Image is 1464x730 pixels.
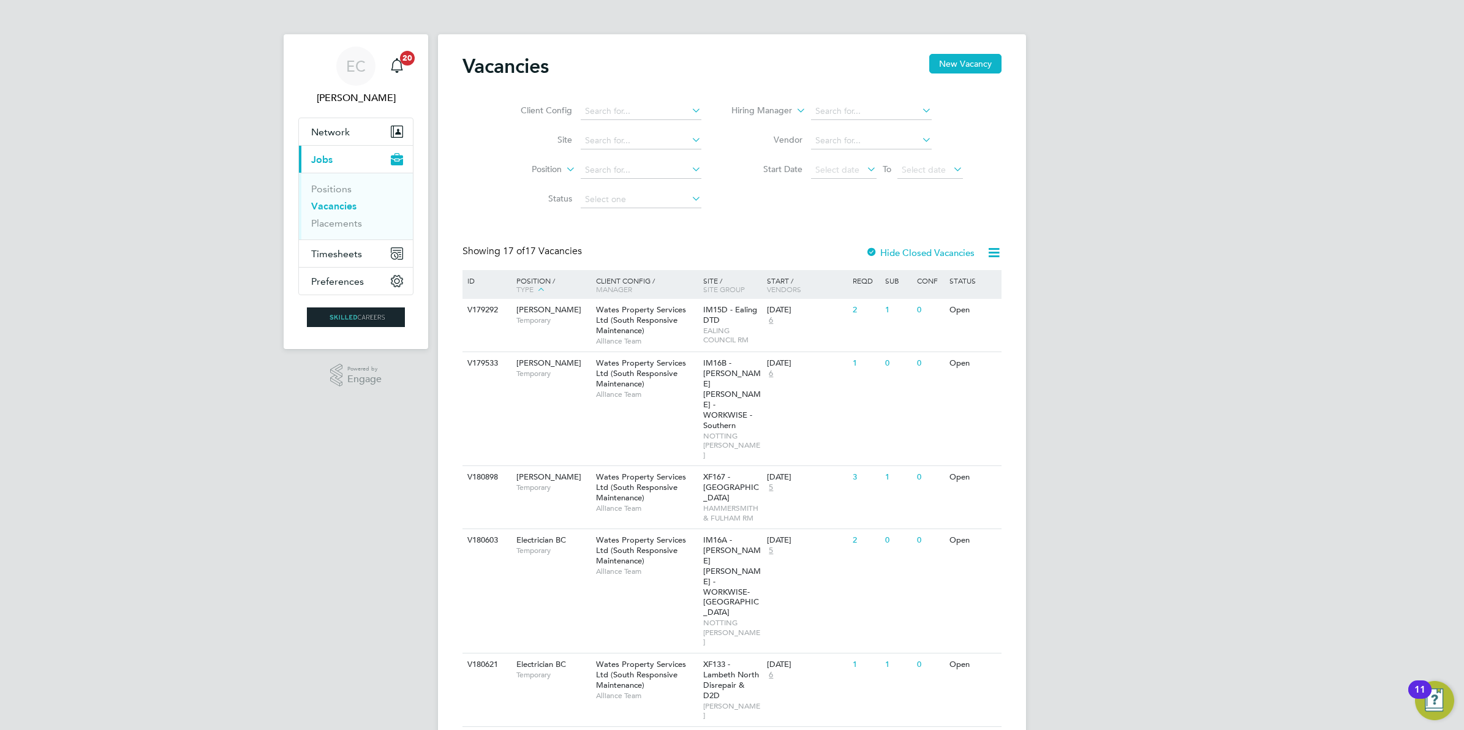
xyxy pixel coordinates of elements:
span: Temporary [516,546,590,555]
a: Placements [311,217,362,229]
span: [PERSON_NAME] [516,304,581,315]
label: Site [502,134,572,145]
div: Showing [462,245,584,258]
span: EALING COUNCIL RM [703,326,761,345]
div: V180898 [464,466,507,489]
div: [DATE] [767,358,847,369]
label: Client Config [502,105,572,116]
div: 0 [914,299,946,322]
div: 2 [850,529,881,552]
span: Alliance Team [596,566,697,576]
div: Start / [764,270,850,299]
div: Reqd [850,270,881,291]
div: V179292 [464,299,507,322]
a: 20 [385,47,409,86]
div: 3 [850,466,881,489]
div: Conf [914,270,946,291]
span: Manager [596,284,632,294]
span: Temporary [516,315,590,325]
span: [PERSON_NAME] [703,701,761,720]
span: NOTTING [PERSON_NAME] [703,431,761,460]
span: Ernie Crowe [298,91,413,105]
div: 0 [914,653,946,676]
div: 1 [882,653,914,676]
a: Positions [311,183,352,195]
span: Wates Property Services Ltd (South Responsive Maintenance) [596,304,686,336]
div: 2 [850,299,881,322]
label: Status [502,193,572,204]
span: XF167 - [GEOGRAPHIC_DATA] [703,472,759,503]
span: Temporary [516,369,590,378]
span: 5 [767,483,775,493]
span: IM16A - [PERSON_NAME] [PERSON_NAME] - WORKWISE- [GEOGRAPHIC_DATA] [703,535,761,617]
span: Powered by [347,364,382,374]
input: Select one [581,191,701,208]
button: Open Resource Center, 11 new notifications [1415,681,1454,720]
label: Hide Closed Vacancies [866,247,975,258]
a: Vacancies [311,200,357,212]
div: Open [946,299,1000,322]
span: Engage [347,374,382,385]
span: 17 of [503,245,525,257]
input: Search for... [811,103,932,120]
div: 0 [914,529,946,552]
div: Open [946,529,1000,552]
span: Site Group [703,284,745,294]
div: Client Config / [593,270,700,299]
div: [DATE] [767,660,847,670]
span: Temporary [516,670,590,680]
div: 1 [850,653,881,676]
button: Network [299,118,413,145]
div: 11 [1414,690,1425,706]
div: 0 [882,529,914,552]
button: Timesheets [299,240,413,267]
span: Wates Property Services Ltd (South Responsive Maintenance) [596,535,686,566]
span: 20 [400,51,415,66]
span: Wates Property Services Ltd (South Responsive Maintenance) [596,659,686,690]
div: 1 [850,352,881,375]
nav: Main navigation [284,34,428,349]
span: Alliance Team [596,691,697,701]
label: Start Date [732,164,802,175]
button: New Vacancy [929,54,1002,73]
label: Position [491,164,562,176]
div: Jobs [299,173,413,239]
span: Electrician BC [516,659,566,669]
a: Go to home page [298,307,413,327]
h2: Vacancies [462,54,549,78]
span: To [879,161,895,177]
span: IM15D - Ealing DTD [703,304,757,325]
span: Electrician BC [516,535,566,545]
span: Alliance Team [596,389,697,399]
div: 0 [914,352,946,375]
div: 1 [882,299,914,322]
label: Vendor [732,134,802,145]
a: Powered byEngage [330,364,382,387]
div: V180621 [464,653,507,676]
div: Site / [700,270,764,299]
input: Search for... [581,103,701,120]
span: IM16B - [PERSON_NAME] [PERSON_NAME] - WORKWISE - Southern [703,358,761,430]
div: 1 [882,466,914,489]
div: V180603 [464,529,507,552]
span: Alliance Team [596,336,697,346]
span: [PERSON_NAME] [516,472,581,482]
div: Open [946,352,1000,375]
span: 5 [767,546,775,556]
img: skilledcareers-logo-retina.png [307,307,405,327]
div: [DATE] [767,305,847,315]
span: [PERSON_NAME] [516,358,581,368]
label: Hiring Manager [722,105,792,117]
input: Search for... [811,132,932,149]
div: [DATE] [767,472,847,483]
div: 0 [914,466,946,489]
div: Status [946,270,1000,291]
span: Type [516,284,534,294]
div: Open [946,466,1000,489]
span: Network [311,126,350,138]
div: Position / [507,270,593,301]
span: Select date [902,164,946,175]
input: Search for... [581,162,701,179]
span: XF133 - Lambeth North Disrepair & D2D [703,659,759,701]
span: 6 [767,369,775,379]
